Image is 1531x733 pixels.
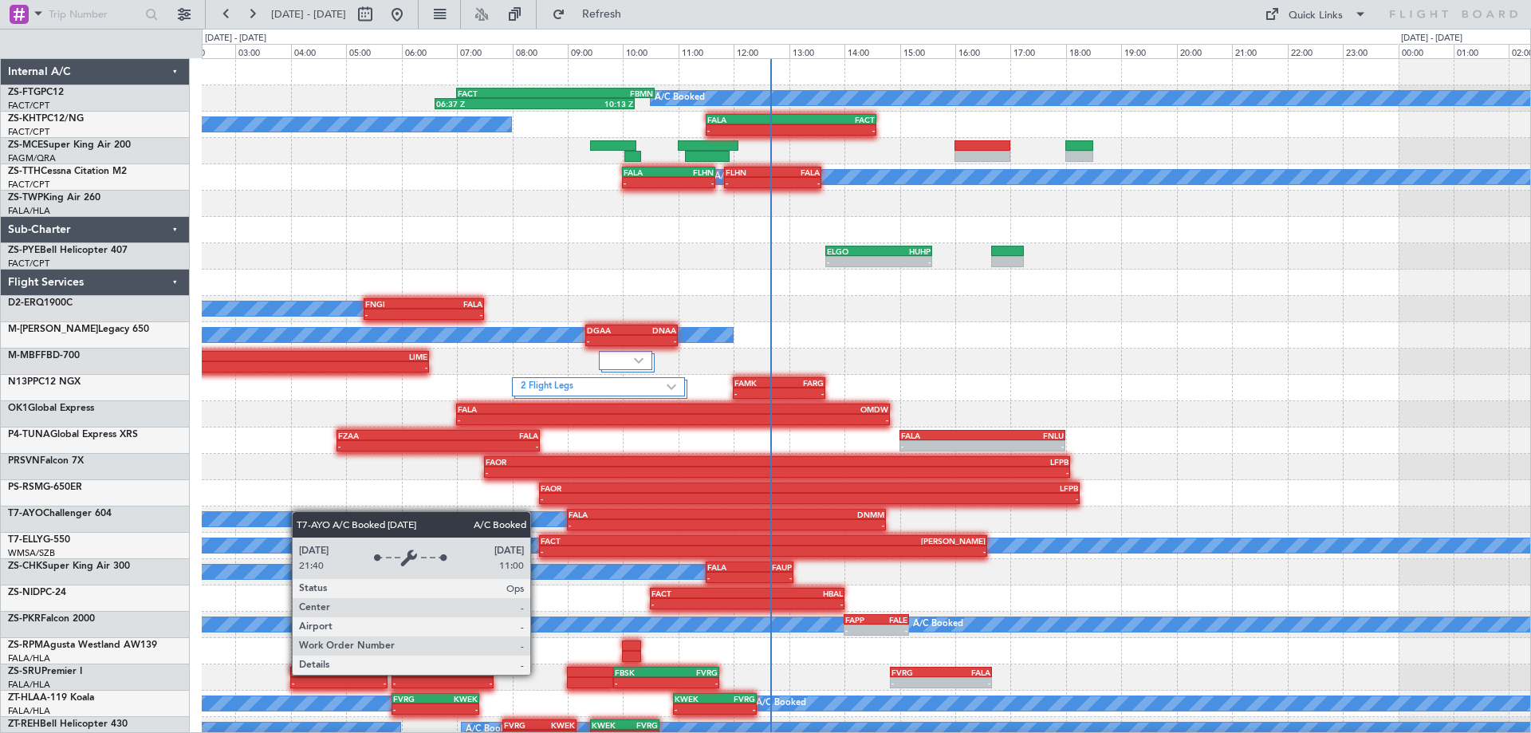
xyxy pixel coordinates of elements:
[8,325,98,334] span: M-[PERSON_NAME]
[901,431,982,440] div: FALA
[707,125,791,135] div: -
[1343,44,1398,58] div: 23:00
[726,167,773,177] div: FLHN
[8,126,49,138] a: FACT/CPT
[1399,44,1454,58] div: 00:00
[568,44,623,58] div: 09:00
[651,589,747,598] div: FACT
[8,88,41,97] span: ZS-FTG
[679,44,734,58] div: 11:00
[338,441,439,451] div: -
[845,625,876,635] div: -
[443,668,492,677] div: FALA
[779,388,824,398] div: -
[1010,44,1065,58] div: 17:00
[346,44,401,58] div: 05:00
[393,704,435,714] div: -
[827,257,879,266] div: -
[8,88,64,97] a: ZS-FTGPC12
[458,89,556,98] div: FACT
[8,705,50,717] a: FALA/HLA
[667,678,718,688] div: -
[1454,44,1509,58] div: 01:00
[541,483,809,493] div: FAOR
[8,456,40,466] span: PRSVN
[668,167,713,177] div: FLHN
[675,704,714,714] div: -
[569,9,636,20] span: Refresh
[443,678,492,688] div: -
[845,615,876,625] div: FAPP
[707,573,750,582] div: -
[726,178,773,187] div: -
[8,535,70,545] a: T7-ELLYG-550
[365,309,423,319] div: -
[8,693,40,703] span: ZT-HLA
[624,178,668,187] div: -
[292,678,339,688] div: -
[8,679,50,691] a: FALA/HLA
[438,431,538,440] div: FALA
[180,44,235,58] div: 02:00
[8,588,66,597] a: ZS-NIDPC-24
[8,246,128,255] a: ZS-PYEBell Helicopter 407
[634,357,643,364] img: arrow-gray.svg
[1288,44,1343,58] div: 22:00
[339,678,386,688] div: -
[900,44,955,58] div: 15:00
[513,44,568,58] div: 08:00
[891,668,941,677] div: FVRG
[541,546,763,556] div: -
[750,573,792,582] div: -
[734,378,779,388] div: FAMK
[8,483,43,492] span: PS-RSM
[791,125,875,135] div: -
[458,404,673,414] div: FALA
[8,614,41,624] span: ZS-PKR
[271,7,346,22] span: [DATE] - [DATE]
[876,625,907,635] div: -
[809,494,1078,503] div: -
[339,668,386,677] div: FVRG
[673,404,888,414] div: OMDW
[8,246,40,255] span: ZS-PYE
[424,299,482,309] div: FALA
[152,362,427,372] div: -
[747,589,843,598] div: HBAL
[521,380,667,394] label: 2 Flight Legs
[8,351,46,361] span: M-MBFF
[879,246,931,256] div: HUHP
[982,441,1064,451] div: -
[8,377,81,387] a: N13PPC12 NGX
[8,535,43,545] span: T7-ELLY
[504,720,540,730] div: FVRG
[8,298,44,308] span: D2-ERQ
[235,44,290,58] div: 03:00
[587,336,632,345] div: -
[8,483,82,492] a: PS-RSMG-650ER
[876,615,907,625] div: FALE
[615,668,667,677] div: FBSK
[435,704,478,714] div: -
[587,325,632,335] div: DGAA
[1257,2,1375,27] button: Quick Links
[8,588,40,597] span: ZS-NID
[8,614,95,624] a: ZS-PKRFalcon 2000
[8,640,43,650] span: ZS-RPM
[756,692,806,715] div: A/C Booked
[763,546,986,556] div: -
[667,668,718,677] div: FVRG
[615,678,667,688] div: -
[8,509,112,518] a: T7-AYOChallenger 604
[955,44,1010,58] div: 16:00
[1289,8,1343,24] div: Quick Links
[623,44,678,58] div: 10:00
[747,599,843,609] div: -
[667,384,676,390] img: arrow-gray.svg
[8,430,138,439] a: P4-TUNAGlobal Express XRS
[707,115,791,124] div: FALA
[8,404,94,413] a: OK1Global Express
[675,694,714,703] div: KWEK
[556,89,654,98] div: FBMN
[486,467,777,477] div: -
